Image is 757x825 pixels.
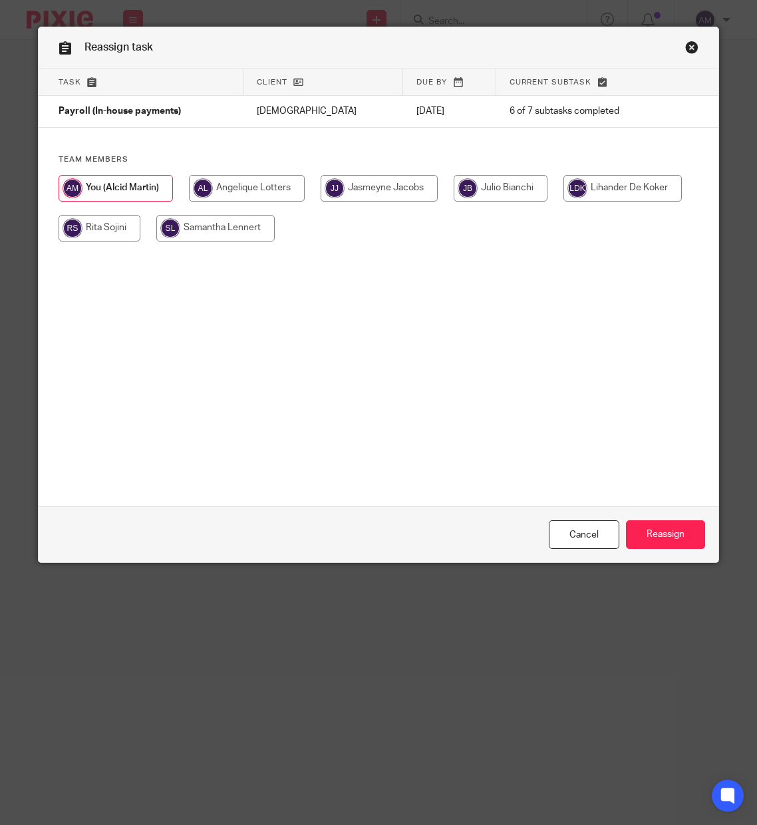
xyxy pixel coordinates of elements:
[59,154,698,165] h4: Team members
[416,104,483,118] p: [DATE]
[510,79,591,86] span: Current subtask
[257,104,390,118] p: [DEMOGRAPHIC_DATA]
[59,79,81,86] span: Task
[626,520,705,549] input: Reassign
[685,41,698,59] a: Close this dialog window
[59,107,181,116] span: Payroll (In-house payments)
[549,520,619,549] a: Close this dialog window
[84,42,153,53] span: Reassign task
[416,79,447,86] span: Due by
[496,96,669,128] td: 6 of 7 subtasks completed
[257,79,287,86] span: Client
